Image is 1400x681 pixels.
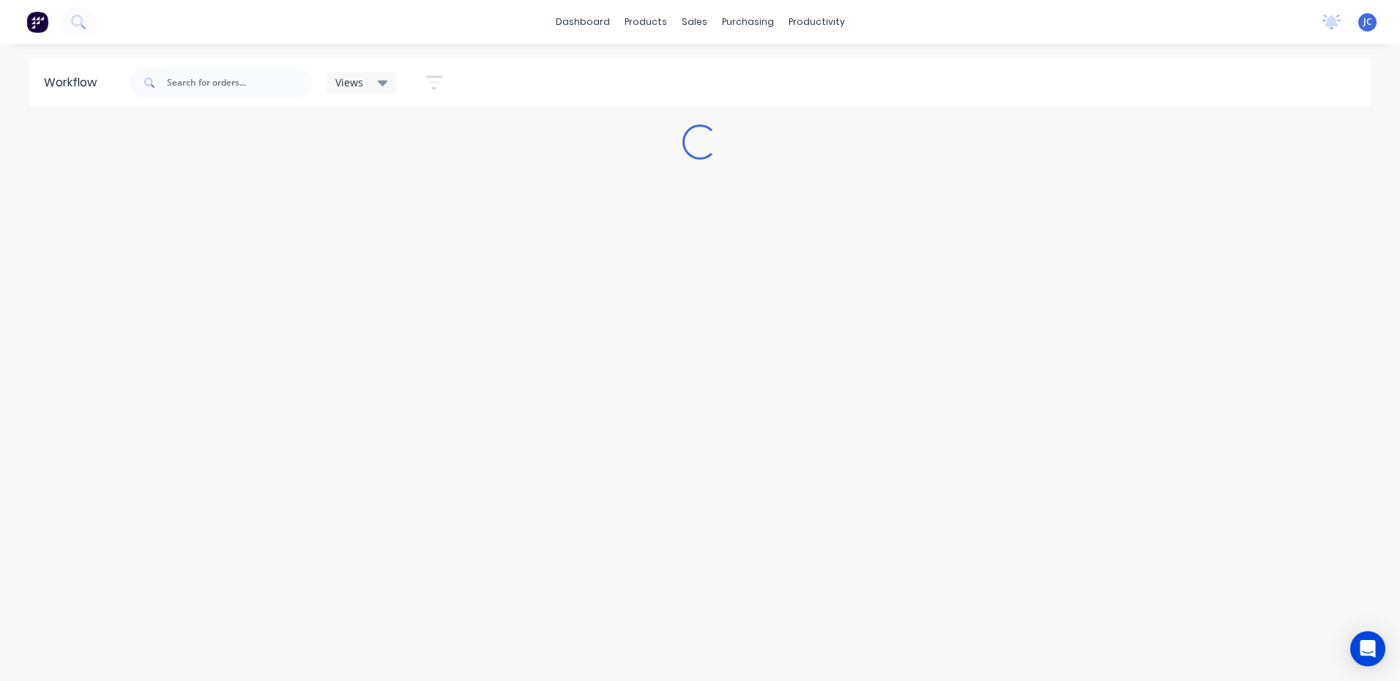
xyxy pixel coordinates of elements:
[335,75,363,90] span: Views
[44,74,104,92] div: Workflow
[1350,631,1385,666] div: Open Intercom Messenger
[1363,15,1372,29] span: JC
[781,11,852,33] div: productivity
[167,68,312,97] input: Search for orders...
[674,11,715,33] div: sales
[715,11,781,33] div: purchasing
[548,11,617,33] a: dashboard
[617,11,674,33] div: products
[26,11,48,33] img: Factory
